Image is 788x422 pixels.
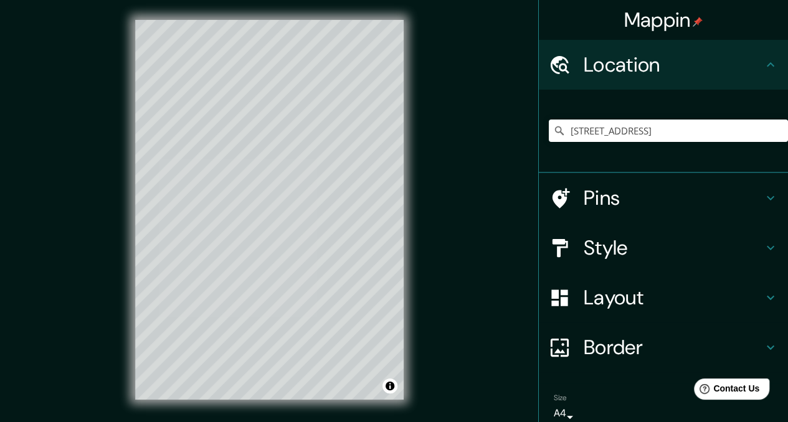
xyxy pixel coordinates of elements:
div: Border [539,322,788,372]
div: Location [539,40,788,90]
h4: Border [584,335,763,360]
h4: Pins [584,185,763,210]
input: Pick your city or area [549,120,788,142]
button: Toggle attribution [382,378,397,393]
h4: Layout [584,285,763,310]
div: Layout [539,273,788,322]
h4: Location [584,52,763,77]
div: Pins [539,173,788,223]
div: Style [539,223,788,273]
h4: Style [584,235,763,260]
iframe: Help widget launcher [677,373,774,408]
img: pin-icon.png [693,17,703,27]
label: Size [554,393,567,403]
h4: Mappin [624,7,703,32]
